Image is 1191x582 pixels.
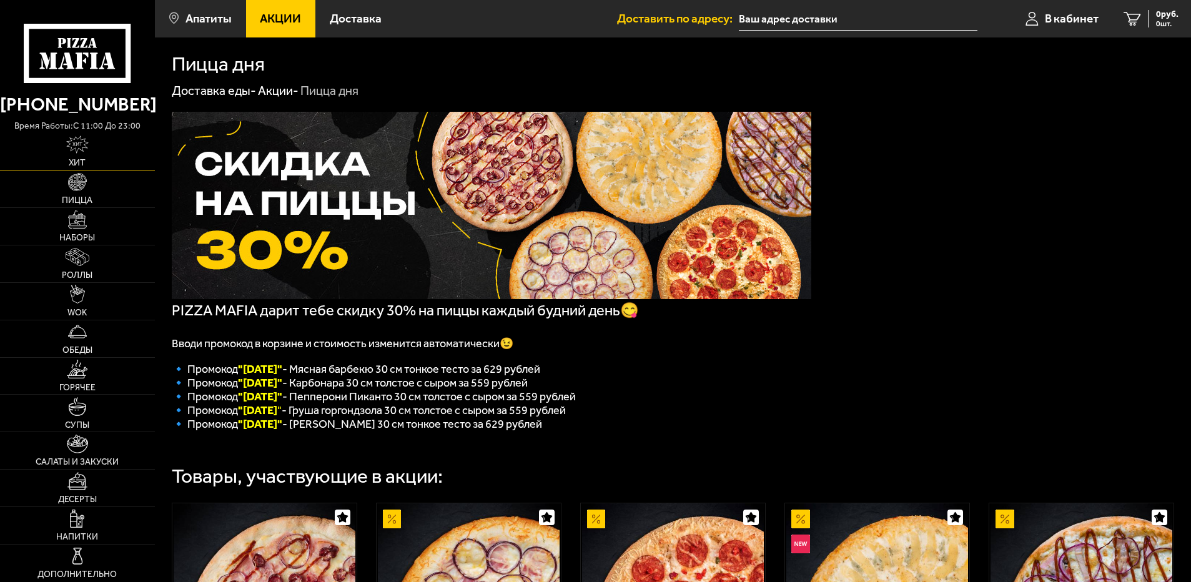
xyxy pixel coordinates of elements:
[300,83,358,99] div: Пицца дня
[1156,10,1179,19] span: 0 руб.
[69,159,86,167] span: Хит
[238,403,282,417] font: "
[172,83,256,98] a: Доставка еды-
[1045,12,1099,24] span: В кабинет
[791,535,810,553] img: Новинка
[172,376,528,390] span: 🔹 Промокод - Карбонара 30 см толстое с сыром за 559 рублей
[617,12,739,24] span: Доставить по адресу:
[172,302,639,319] span: PIZZA MAFIA дарит тебе скидку 30% на пиццы каждый будний день😋
[238,417,282,431] font: "[DATE]"
[172,390,576,403] span: 🔹 Промокод - Пепперони Пиканто 30 см толстое с сыром за 559 рублей
[172,417,542,431] span: 🔹 Промокод - [PERSON_NAME] 30 см тонкое тесто за 629 рублей
[172,403,566,417] span: 🔹 Промокод - Груша горгондзола 30 см толстое с сыром за 559 рублей
[65,421,89,430] span: Супы
[62,271,92,280] span: Роллы
[62,346,92,355] span: Обеды
[1156,20,1179,27] span: 0 шт.
[739,7,977,31] input: Ваш адрес доставки
[67,308,87,317] span: WOK
[238,390,282,403] font: "[DATE]"
[62,196,92,205] span: Пицца
[172,112,811,299] img: 1024x1024
[37,570,117,579] span: Дополнительно
[59,383,96,392] span: Горячее
[36,458,119,466] span: Салаты и закуски
[260,12,301,24] span: Акции
[330,12,382,24] span: Доставка
[587,510,606,528] img: Акционный
[185,12,232,24] span: Апатиты
[172,362,540,376] span: 🔹 Промокод - Мясная барбекю 30 см тонкое тесто за 629 рублей
[791,510,810,528] img: Акционный
[172,466,443,486] div: Товары, участвующие в акции:
[258,83,299,98] a: Акции-
[238,362,282,376] font: "[DATE]"
[383,510,402,528] img: Акционный
[59,234,95,242] span: Наборы
[56,533,98,541] span: Напитки
[238,376,282,390] font: "[DATE]"
[996,510,1014,528] img: Акционный
[58,495,97,504] span: Десерты
[172,337,513,350] span: Вводи промокод в корзине и стоимость изменится автоматически😉
[238,403,277,417] b: "[DATE]
[172,54,265,74] h1: Пицца дня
